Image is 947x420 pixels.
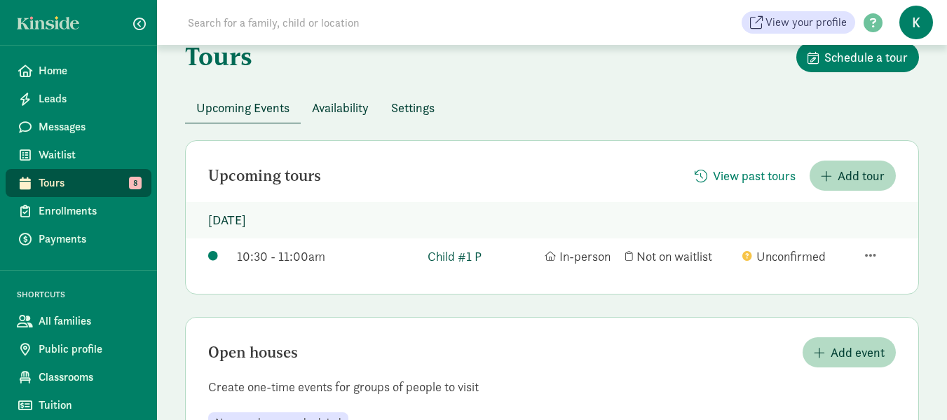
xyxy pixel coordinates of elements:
div: Unconfirmed [742,247,852,266]
span: Public profile [39,341,140,358]
a: Child #1 P [428,247,538,266]
div: In-person [545,247,618,266]
h2: Open houses [208,344,298,361]
span: K [899,6,933,39]
a: Tours 8 [6,169,151,197]
h1: Tours [185,42,252,70]
a: Classrooms [6,363,151,391]
span: Tuition [39,397,140,414]
button: Settings [380,93,446,123]
a: Home [6,57,151,85]
div: 10:30 - 11:00am [237,247,421,266]
a: Leads [6,85,151,113]
button: Availability [301,93,380,123]
button: Add event [803,337,896,367]
a: All families [6,307,151,335]
a: Public profile [6,335,151,363]
span: Add event [831,343,885,362]
a: Tuition [6,391,151,419]
span: Schedule a tour [824,48,908,67]
span: Upcoming Events [196,98,289,117]
a: Enrollments [6,197,151,225]
span: Payments [39,231,140,248]
button: Add tour [810,161,896,191]
h2: Upcoming tours [208,168,321,184]
div: Not on waitlist [625,247,735,266]
button: Upcoming Events [185,93,301,123]
span: Tours [39,175,140,191]
span: 8 [129,177,142,189]
span: Leads [39,90,140,107]
button: View past tours [683,161,807,191]
a: View your profile [742,11,855,34]
span: Enrollments [39,203,140,219]
p: [DATE] [186,202,918,238]
span: Classrooms [39,369,140,386]
span: Waitlist [39,147,140,163]
p: Create one-time events for groups of people to visit [186,379,918,395]
span: View past tours [713,166,796,185]
span: Availability [312,98,369,117]
a: Waitlist [6,141,151,169]
span: All families [39,313,140,330]
span: Home [39,62,140,79]
a: View past tours [683,168,807,184]
a: Payments [6,225,151,253]
span: Add tour [838,166,885,185]
input: Search for a family, child or location [179,8,573,36]
a: Messages [6,113,151,141]
button: Schedule a tour [796,42,919,72]
span: Messages [39,118,140,135]
iframe: Chat Widget [877,353,947,420]
span: Settings [391,98,435,117]
span: View your profile [765,14,847,31]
